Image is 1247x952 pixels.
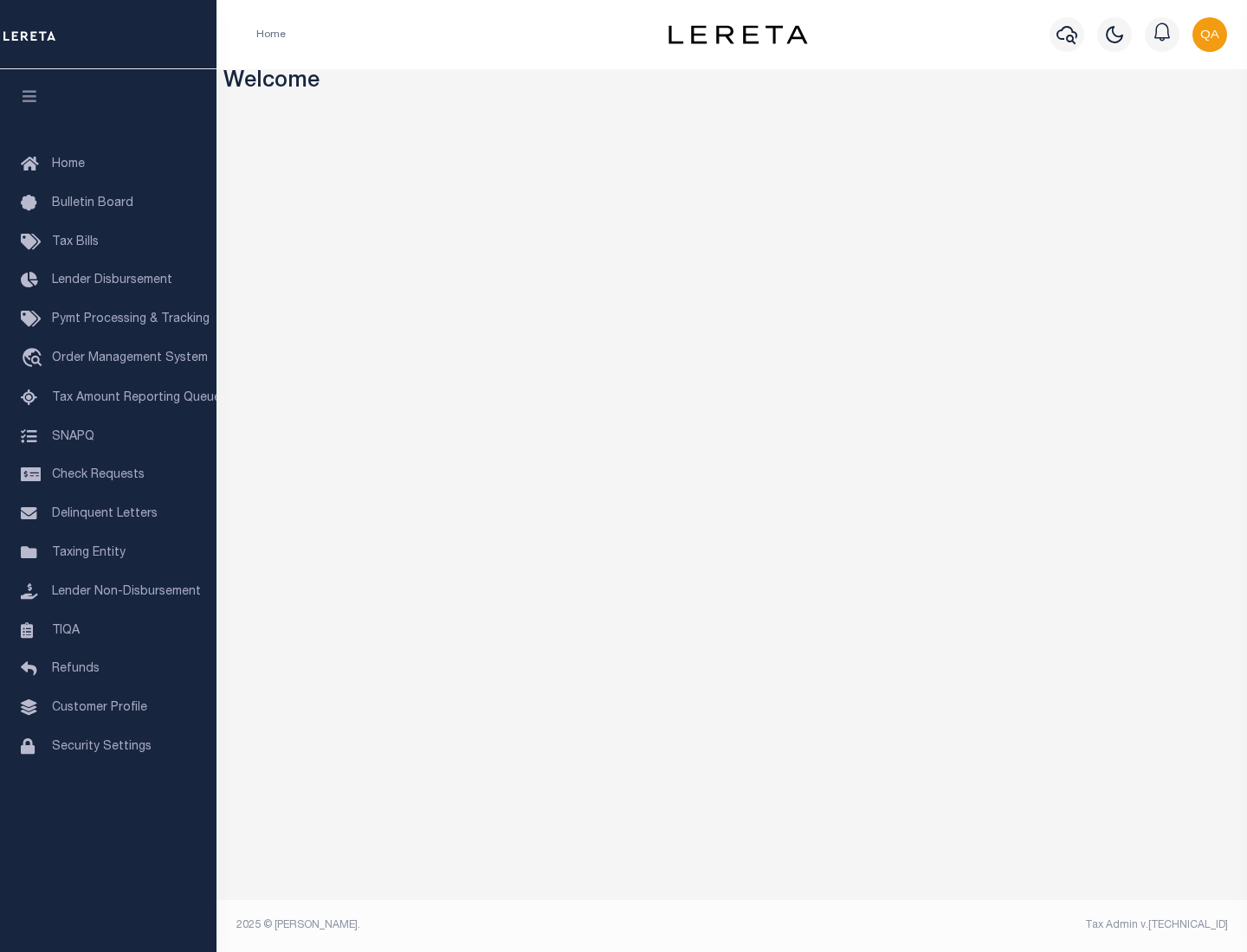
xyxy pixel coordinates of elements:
span: Pymt Processing & Tracking [52,313,210,325]
li: Home [256,27,286,42]
img: svg+xml;base64,PHN2ZyB4bWxucz0iaHR0cDovL3d3dy53My5vcmcvMjAwMC9zdmciIHBvaW50ZXItZXZlbnRzPSJub25lIi... [1192,17,1227,52]
span: Lender Disbursement [52,274,172,286]
span: Tax Bills [52,236,99,248]
div: Tax Admin v.[TECHNICAL_ID] [745,917,1228,933]
span: Delinquent Letters [52,508,158,520]
span: Taxing Entity [52,547,126,559]
span: Refunds [52,663,100,675]
span: Tax Amount Reporting Queue [52,392,221,404]
span: Check Requests [52,469,145,481]
span: SNAPQ [52,430,94,442]
span: Security Settings [52,741,152,753]
img: logo-dark.svg [669,25,807,44]
h3: Welcome [223,69,1241,96]
span: Customer Profile [52,702,147,714]
span: Lender Non-Disbursement [52,586,201,598]
i: travel_explore [21,348,48,370]
span: Bulletin Board [52,197,133,209]
span: Home [52,158,85,170]
span: Order Management System [52,352,208,364]
span: TIQA [52,624,80,636]
div: 2025 © [PERSON_NAME]. [223,917,733,933]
